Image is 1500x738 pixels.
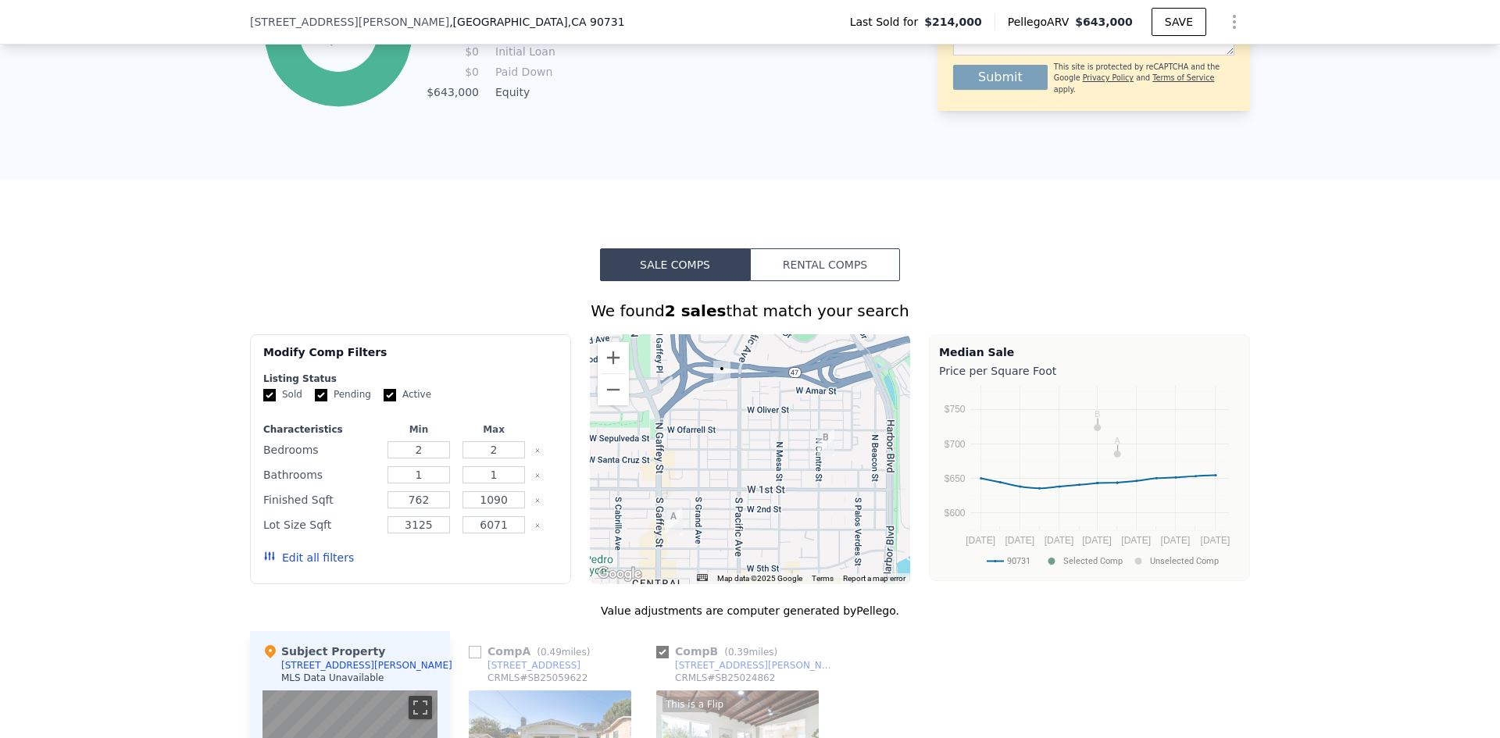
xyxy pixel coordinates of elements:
strong: 2 sales [665,301,727,320]
td: Equity [492,84,562,101]
span: [STREET_ADDRESS][PERSON_NAME] [250,14,449,30]
div: Comp B [656,644,784,659]
div: Modify Comp Filters [263,344,558,373]
div: 659 W 3rd St [665,508,682,535]
button: Toggle fullscreen view [409,696,432,719]
button: SAVE [1152,8,1206,36]
button: Clear [534,447,541,454]
td: Initial Loan [492,43,562,60]
div: Bedrooms [263,439,378,461]
div: Bathrooms [263,464,378,486]
span: Last Sold for [850,14,925,30]
text: 90731 [1007,556,1030,566]
text: [DATE] [1045,535,1074,546]
tspan: equity [320,34,357,46]
div: [STREET_ADDRESS] [487,659,580,672]
text: $650 [945,473,966,484]
a: Terms of Service [1152,73,1214,82]
span: $643,000 [1075,16,1133,28]
a: Open this area in Google Maps (opens a new window) [594,564,645,584]
button: Clear [534,522,541,529]
text: $600 [945,508,966,519]
text: $700 [945,439,966,450]
button: Zoom in [598,342,629,373]
text: [DATE] [1005,535,1034,546]
text: [DATE] [1201,535,1230,546]
span: $214,000 [924,14,982,30]
text: [DATE] [966,535,995,546]
button: Clear [534,497,541,504]
div: Value adjustments are computer generated by Pellego . [250,603,1250,619]
div: Characteristics [263,423,378,436]
span: , [GEOGRAPHIC_DATA] [449,14,624,30]
button: Rental Comps [750,248,900,281]
button: Show Options [1219,6,1250,37]
td: Paid Down [492,63,562,80]
div: [STREET_ADDRESS][PERSON_NAME] [281,659,452,672]
label: Active [384,388,431,401]
button: Keyboard shortcuts [697,574,708,581]
span: Pellego ARV [1008,14,1076,30]
img: Google [594,564,645,584]
div: MLS Data Unavailable [281,672,384,684]
div: Comp A [469,644,596,659]
div: Finished Sqft [263,489,378,511]
a: Privacy Policy [1083,73,1134,82]
text: $750 [945,404,966,415]
input: Pending [315,389,327,401]
div: This is a Flip [662,697,727,712]
span: 0.49 [541,647,562,658]
span: ( miles) [718,647,784,658]
input: Active [384,389,396,401]
text: A [1114,436,1120,445]
label: Sold [263,388,302,401]
button: Edit all filters [263,550,354,565]
td: $0 [426,43,480,60]
button: Sale Comps [600,248,750,281]
div: Price per Square Foot [939,360,1240,382]
div: Subject Property [262,644,385,659]
div: Min [384,423,453,436]
div: CRMLS # SB25059622 [487,672,587,684]
text: [DATE] [1121,535,1151,546]
a: [STREET_ADDRESS][PERSON_NAME] [656,659,837,672]
text: [DATE] [1082,535,1112,546]
div: We found that match your search [250,300,1250,322]
text: B [1095,409,1100,419]
div: Lot Size Sqft [263,514,378,536]
div: This site is protected by reCAPTCHA and the Google and apply. [1054,62,1234,95]
div: Median Sale [939,344,1240,360]
text: Selected Comp [1063,556,1123,566]
a: Terms (opens in new tab) [812,574,834,583]
text: Unselected Comp [1150,556,1219,566]
span: Map data ©2025 Google [717,574,802,583]
label: Pending [315,388,371,401]
div: Listing Status [263,373,558,385]
button: Submit [953,65,1048,90]
div: 261 W Sepulveda St [817,430,834,456]
text: [DATE] [1161,535,1191,546]
button: Clear [534,472,541,479]
div: [STREET_ADDRESS][PERSON_NAME] [675,659,837,672]
svg: A chart. [939,382,1240,577]
span: , CA 90731 [568,16,625,28]
div: CRMLS # SB25024862 [675,672,775,684]
div: Max [459,423,528,436]
span: ( miles) [530,647,596,658]
input: Sold [263,389,276,401]
td: $0 [426,63,480,80]
td: $643,000 [426,84,480,101]
a: [STREET_ADDRESS] [469,659,580,672]
div: 536 Bonita St [713,361,730,387]
a: Report a map error [843,574,905,583]
button: Zoom out [598,374,629,405]
span: 0.39 [728,647,749,658]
